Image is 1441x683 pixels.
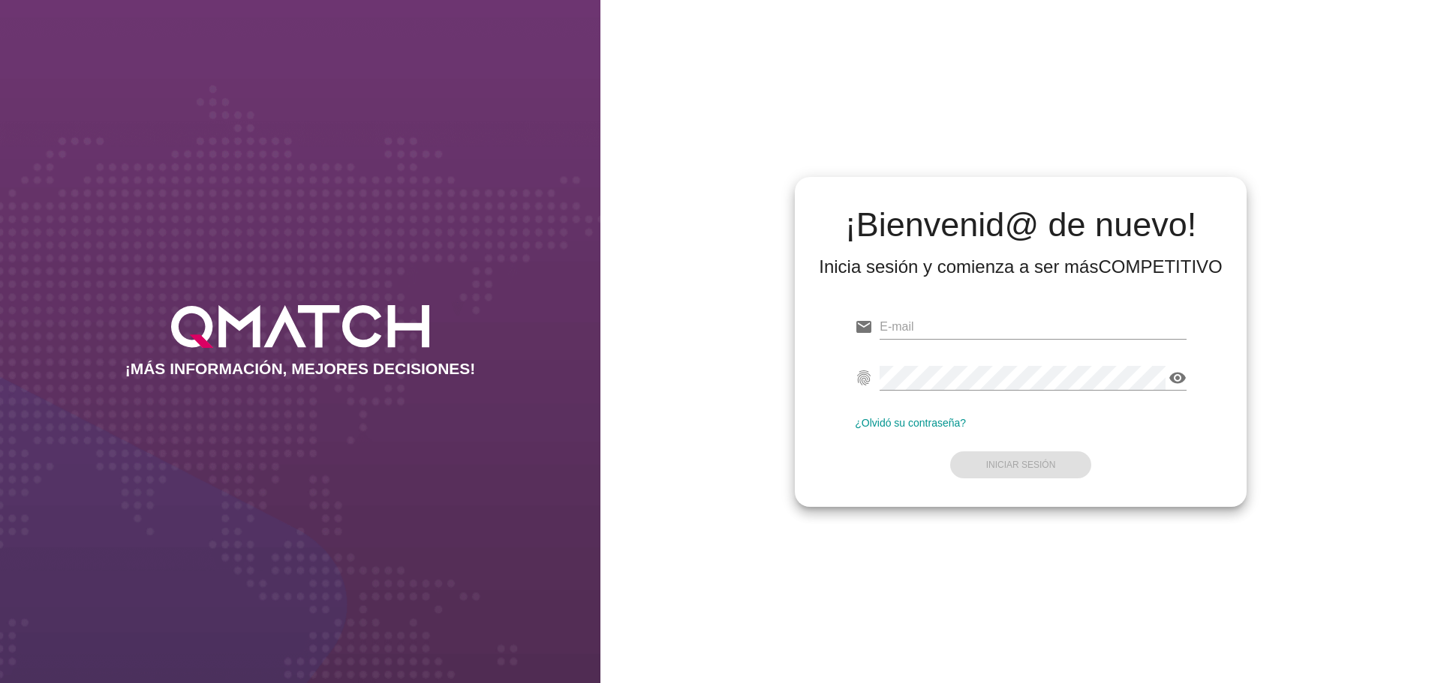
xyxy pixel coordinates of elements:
[855,369,873,387] i: fingerprint
[1169,369,1187,387] i: visibility
[1098,256,1222,277] strong: COMPETITIVO
[125,360,476,378] h2: ¡MÁS INFORMACIÓN, MEJORES DECISIONES!
[880,315,1187,339] input: E-mail
[855,318,873,336] i: email
[819,255,1223,279] div: Inicia sesión y comienza a ser más
[855,417,966,429] a: ¿Olvidó su contraseña?
[819,207,1223,243] h2: ¡Bienvenid@ de nuevo!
